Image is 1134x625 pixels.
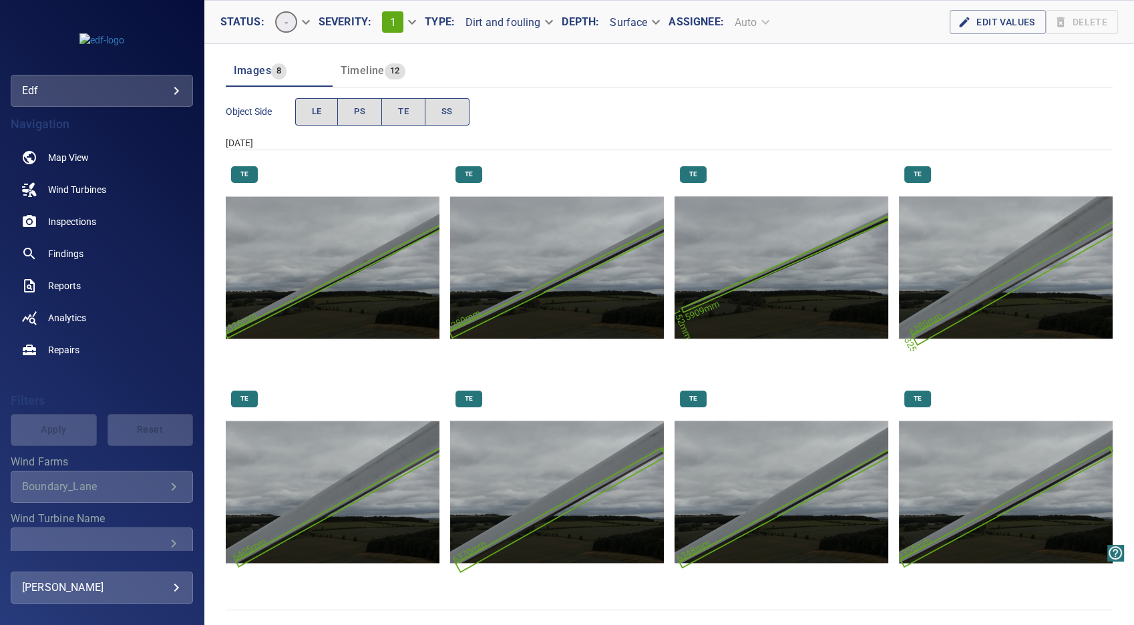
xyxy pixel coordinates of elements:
span: 8 [271,63,287,79]
span: PS [354,104,365,120]
button: TE [381,98,425,126]
a: map noActive [11,142,193,174]
button: SS [425,98,469,126]
div: edf [11,75,193,107]
label: Type : [425,17,455,27]
div: - [264,6,319,38]
a: findings noActive [11,238,193,270]
button: Edit Values [950,10,1045,35]
span: TE [681,170,705,179]
img: Boundary_Lane/T1/2025-07-01-1/2025-07-01-1/image117wp122.jpg [675,161,888,375]
span: TE [457,394,481,403]
label: Wind Farms [11,457,193,467]
a: windturbines noActive [11,174,193,206]
h4: Filters [11,394,193,407]
span: 12 [385,63,405,79]
span: TE [681,394,705,403]
label: Depth : [562,17,599,27]
span: LE [312,104,322,120]
span: Findings [48,247,83,260]
div: Surface [599,11,669,34]
img: Boundary_Lane/T1/2025-07-01-1/2025-07-01-1/image115wp120.jpg [450,161,664,375]
button: LE [295,98,339,126]
img: Boundary_Lane/T1/2025-07-01-1/2025-07-01-1/image108wp113.jpg [899,161,1113,375]
span: Images [234,64,271,77]
img: edf-logo [79,33,124,47]
label: Wind Turbine Name [11,513,193,524]
label: Assignee : [669,17,723,27]
div: Wind Farms [11,471,193,503]
span: TE [906,394,930,403]
img: Boundary_Lane/T1/2025-07-01-1/2025-07-01-1/image112wp117.jpg [899,385,1113,599]
span: TE [457,170,481,179]
span: SS [441,104,453,120]
span: Repairs [48,343,79,357]
div: edf [22,80,182,101]
img: Boundary_Lane/T1/2025-07-01-1/2025-07-01-1/image114wp119.jpg [226,161,439,375]
span: TE [232,170,256,179]
a: reports noActive [11,270,193,302]
div: Boundary_Lane [22,480,166,493]
div: Wind Turbine Name [11,528,193,560]
span: TE [906,170,930,179]
span: Inspections [48,215,96,228]
span: Reports [48,279,81,292]
span: TE [398,104,409,120]
span: 1 [390,16,396,29]
label: Status : [220,17,264,27]
div: [DATE] [226,136,1113,150]
div: objectSide [295,98,469,126]
img: Boundary_Lane/T1/2025-07-01-1/2025-07-01-1/image109wp114.jpg [226,385,439,599]
img: Boundary_Lane/T1/2025-07-01-1/2025-07-01-1/image110wp115.jpg [450,385,664,599]
h4: Navigation [11,118,193,131]
button: PS [337,98,382,126]
img: Boundary_Lane/T1/2025-07-01-1/2025-07-01-1/image111wp116.jpg [675,385,888,599]
span: - [276,16,296,29]
span: Object Side [226,105,295,118]
div: [PERSON_NAME] [22,577,182,598]
div: Auto [724,11,779,34]
div: Dirt and fouling [455,11,562,34]
span: TE [232,394,256,403]
label: Severity : [319,17,371,27]
a: analytics noActive [11,302,193,334]
span: Wind Turbines [48,183,106,196]
div: 1 [371,6,425,38]
span: Timeline [341,64,385,77]
span: Analytics [48,311,86,325]
span: Map View [48,151,89,164]
a: repairs noActive [11,334,193,366]
a: inspections noActive [11,206,193,238]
